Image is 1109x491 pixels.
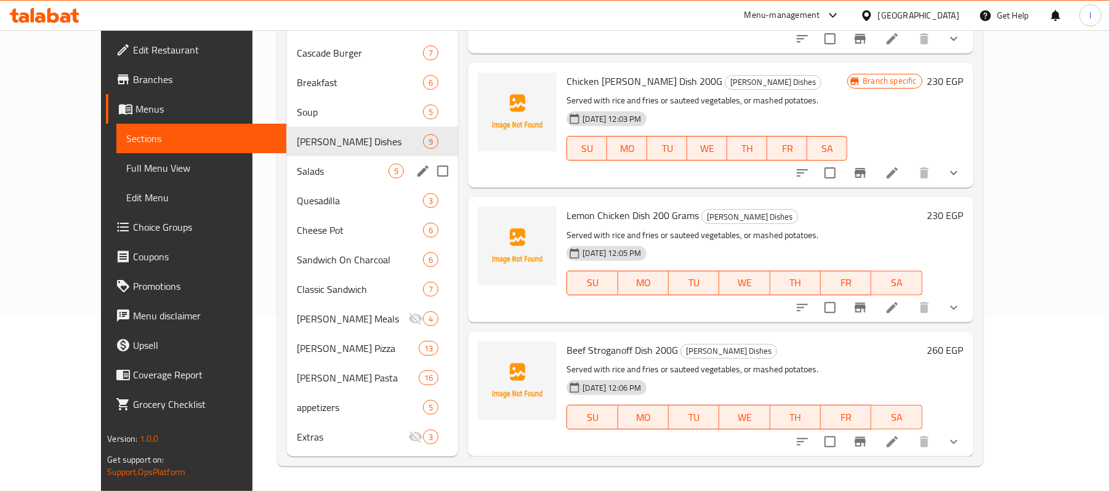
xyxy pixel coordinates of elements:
div: Cascada Meals [297,311,409,326]
span: WE [724,274,765,292]
div: [PERSON_NAME] Dishes9 [287,127,459,156]
div: Sandwich On Charcoal6 [287,245,459,274]
h6: 230 EGP [927,73,964,90]
span: 6 [424,225,438,236]
div: items [423,429,438,444]
div: Classic Sandwich7 [287,274,459,304]
button: show more [939,293,969,322]
svg: Show Choices [946,300,961,315]
span: I [1089,9,1091,22]
span: TU [674,409,714,426]
p: Served with rice and fries or sauteed vegetables, or mashed potatoes. [567,93,847,108]
div: Cascada Pizza [297,341,419,356]
span: Menu disclaimer [133,308,276,323]
svg: Inactive section [408,429,423,444]
button: FR [767,136,807,161]
a: Edit Restaurant [106,35,286,65]
h6: 260 EGP [927,341,964,359]
span: TU [652,140,682,158]
button: edit [414,162,432,180]
button: SU [567,271,618,295]
div: Salads5edit [287,156,459,186]
span: SA [876,409,917,426]
img: Lemon Chicken Dish 200 Grams [478,207,557,285]
span: Quesadilla [297,193,424,208]
span: [DATE] 12:05 PM [578,247,646,259]
span: WE [692,140,722,158]
span: [PERSON_NAME] Dishes [702,210,797,224]
button: sort-choices [788,293,817,322]
div: Soup5 [287,97,459,127]
span: Cascade Burger [297,46,424,60]
button: SU [567,136,607,161]
button: TH [770,405,821,429]
span: MO [612,140,642,158]
span: appetizers [297,400,424,415]
span: [DATE] 12:03 PM [578,113,646,125]
span: FR [826,274,866,292]
span: Get support on: [107,452,164,468]
button: MO [618,405,669,429]
a: Support.OpsPlatform [107,464,185,480]
a: Edit Menu [116,183,286,212]
span: TH [732,140,762,158]
span: FR [772,140,802,158]
span: Coverage Report [133,367,276,382]
a: Menu disclaimer [106,301,286,330]
span: [PERSON_NAME] Dishes [725,75,821,89]
div: [PERSON_NAME] Pasta16 [287,363,459,393]
span: Salads [297,164,389,178]
button: MO [618,271,669,295]
span: MO [623,409,664,426]
button: sort-choices [788,158,817,188]
a: Choice Groups [106,212,286,242]
span: [PERSON_NAME] Meals [297,311,409,326]
button: SU [567,405,618,429]
div: Cascade Burger7 [287,38,459,68]
span: 4 [424,313,438,325]
span: Beef Stroganoff Dish 200G [567,341,678,359]
svg: Show Choices [946,434,961,449]
nav: Menu sections [287,4,459,457]
div: items [419,341,438,356]
span: [DATE] 12:06 PM [578,382,646,394]
a: Grocery Checklist [106,389,286,419]
span: 6 [424,77,438,89]
a: Edit menu item [885,31,900,46]
span: Lemon Chicken Dish 200 Grams [567,206,699,225]
span: Select to update [817,160,843,186]
div: [PERSON_NAME] Pizza13 [287,333,459,363]
button: FR [821,271,871,295]
button: TH [770,271,821,295]
button: FR [821,405,871,429]
a: Edit menu item [885,166,900,180]
a: Full Menu View [116,153,286,183]
a: Coverage Report [106,360,286,389]
button: delete [909,427,939,457]
button: SA [871,405,922,429]
button: SA [871,271,922,295]
span: SA [812,140,842,158]
span: Chicken [PERSON_NAME] Dish 200G [567,72,722,90]
span: 1.0.0 [140,431,159,447]
span: Extras [297,429,409,444]
span: WE [724,409,765,426]
img: Chicken Curry Dish 200G [478,73,557,151]
span: SU [572,409,613,426]
div: Menu-management [744,8,820,23]
div: items [389,164,404,178]
span: Branch specific [858,75,921,87]
span: TH [775,409,816,426]
span: 3 [424,431,438,443]
button: WE [687,136,727,161]
span: Promotions [133,279,276,293]
span: [PERSON_NAME] Dishes [297,134,424,149]
p: Served with rice and fries or sauteed vegetables, or mashed potatoes. [567,362,922,377]
span: 9 [424,136,438,148]
a: Sections [116,124,286,153]
div: items [423,311,438,326]
span: Sections [126,131,276,146]
button: SA [807,136,847,161]
button: WE [719,405,770,429]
